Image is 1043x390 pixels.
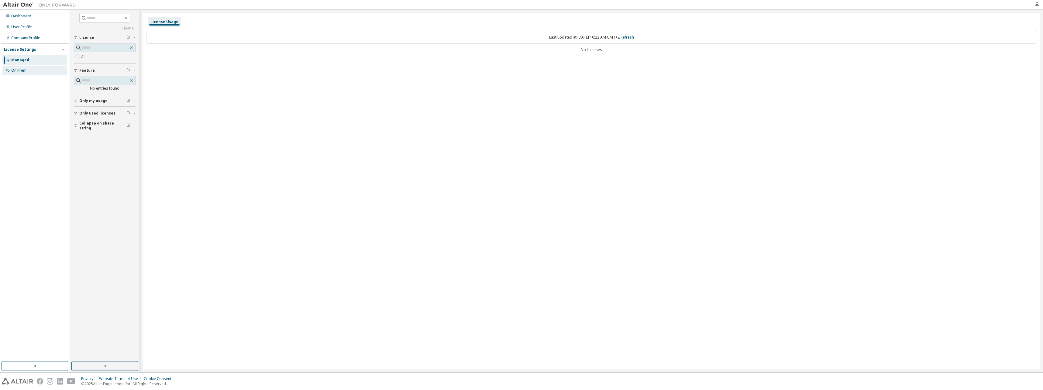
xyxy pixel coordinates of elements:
img: linkedin.svg [57,378,63,385]
img: youtube.svg [67,378,76,385]
span: Collapse on share string [79,121,126,131]
span: Clear filter [126,111,130,116]
button: Collapse on share string [74,119,136,132]
div: License Usage [150,19,178,24]
div: User Profile [11,25,32,29]
div: Company Profile [11,36,40,40]
button: Feature [74,64,136,77]
p: © 2025 Altair Engineering, Inc. All Rights Reserved. [81,381,175,386]
button: License [74,31,136,44]
a: Clear all [74,26,136,31]
img: Altair One [3,2,79,8]
div: No entries found [74,86,136,91]
span: Only used licenses [79,111,115,116]
a: Refresh [621,35,634,40]
span: Clear filter [126,98,130,103]
span: Clear filter [126,35,130,40]
div: On Prem [11,68,26,73]
div: Privacy [81,376,99,381]
div: Dashboard [11,14,31,19]
img: facebook.svg [37,378,43,385]
div: Website Terms of Use [99,376,144,381]
button: Only used licenses [74,107,136,120]
img: altair_logo.svg [2,378,33,385]
div: Managed [11,58,29,63]
span: Clear filter [126,68,130,73]
div: License Settings [4,47,36,52]
span: License [79,35,94,40]
button: Only my usage [74,94,136,108]
span: Feature [79,68,95,73]
div: Cookie Consent [144,376,175,381]
span: Clear filter [126,123,130,128]
img: instagram.svg [47,378,53,385]
div: No Licenses [146,47,1036,52]
span: Only my usage [79,98,108,103]
div: Last updated at: [DATE] 10:22 AM GMT+2 [146,31,1036,44]
label: All [81,53,87,60]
